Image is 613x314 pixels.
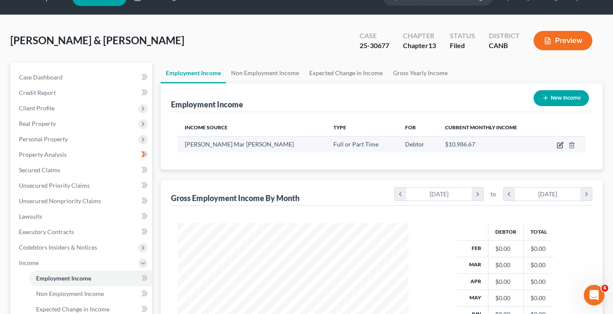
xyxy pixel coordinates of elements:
a: Non Employment Income [226,63,304,83]
td: $0.00 [523,257,554,273]
div: Filed [450,41,475,51]
span: Income [19,259,39,266]
button: New Income [534,90,589,106]
div: Employment Income [171,99,243,110]
a: Gross Yearly Income [388,63,453,83]
div: $0.00 [495,261,516,269]
i: chevron_right [580,188,592,201]
span: Type [333,124,346,131]
span: Employment Income [36,274,91,282]
th: Apr [457,273,488,290]
span: Executory Contracts [19,228,74,235]
span: Secured Claims [19,166,60,174]
span: Case Dashboard [19,73,63,81]
th: Total [523,223,554,240]
span: For [405,124,416,131]
span: Codebtors Insiders & Notices [19,244,97,251]
span: Real Property [19,120,56,127]
span: $10,986.67 [445,140,475,148]
button: Preview [534,31,592,50]
a: Employment Income [161,63,226,83]
div: Case [360,31,389,41]
a: Non Employment Income [29,286,152,302]
a: Secured Claims [12,162,152,178]
a: Credit Report [12,85,152,101]
span: Client Profile [19,104,55,112]
a: Expected Change in Income [304,63,388,83]
iframe: Intercom live chat [584,285,604,305]
div: Status [450,31,475,41]
span: Unsecured Priority Claims [19,182,90,189]
a: Case Dashboard [12,70,152,85]
i: chevron_left [395,188,406,201]
div: $0.00 [495,294,516,302]
span: Expected Change in Income [36,305,110,313]
span: [PERSON_NAME] Mar [PERSON_NAME] [185,140,294,148]
div: [DATE] [406,188,472,201]
span: Non Employment Income [36,290,104,297]
div: CANB [489,41,520,51]
i: chevron_right [472,188,483,201]
a: Unsecured Nonpriority Claims [12,193,152,209]
div: Gross Employment Income By Month [171,193,299,203]
span: [PERSON_NAME] & [PERSON_NAME] [10,34,184,46]
div: Chapter [403,31,436,41]
div: 25-30677 [360,41,389,51]
th: Debtor [488,223,523,240]
span: Lawsuits [19,213,42,220]
span: Property Analysis [19,151,67,158]
span: Debtor [405,140,424,148]
a: Employment Income [29,271,152,286]
span: Current Monthly Income [445,124,517,131]
div: [DATE] [515,188,581,201]
div: Chapter [403,41,436,51]
span: Unsecured Nonpriority Claims [19,197,101,204]
div: District [489,31,520,41]
td: $0.00 [523,290,554,306]
span: 13 [428,41,436,49]
th: May [457,290,488,306]
a: Unsecured Priority Claims [12,178,152,193]
th: Mar [457,257,488,273]
a: Property Analysis [12,147,152,162]
a: Executory Contracts [12,224,152,240]
span: Personal Property [19,135,68,143]
div: $0.00 [495,277,516,286]
td: $0.00 [523,241,554,257]
span: Credit Report [19,89,56,96]
i: chevron_left [503,188,515,201]
span: Full or Part Time [333,140,378,148]
a: Lawsuits [12,209,152,224]
div: $0.00 [495,244,516,253]
span: to [491,190,496,198]
span: Income Source [185,124,228,131]
td: $0.00 [523,273,554,290]
span: 6 [601,285,608,292]
th: Feb [457,241,488,257]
